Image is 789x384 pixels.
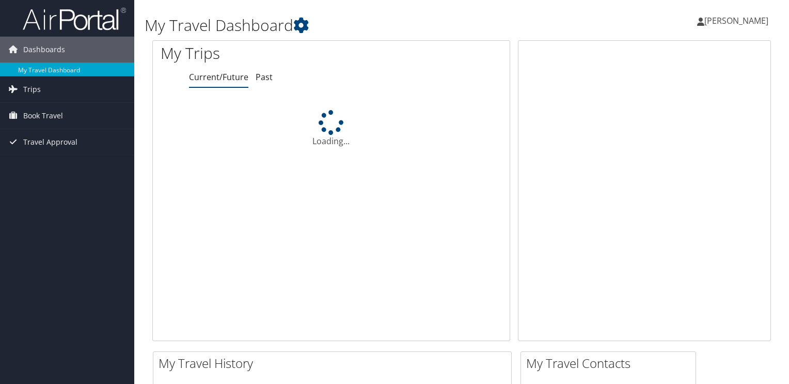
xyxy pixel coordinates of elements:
span: Book Travel [23,103,63,129]
a: Past [256,71,273,83]
span: Trips [23,76,41,102]
h1: My Trips [161,42,353,64]
a: [PERSON_NAME] [697,5,779,36]
img: airportal-logo.png [23,7,126,31]
a: Current/Future [189,71,248,83]
div: Loading... [153,110,510,147]
span: [PERSON_NAME] [704,15,768,26]
h2: My Travel Contacts [526,355,696,372]
span: Dashboards [23,37,65,63]
h1: My Travel Dashboard [145,14,567,36]
h2: My Travel History [159,355,511,372]
span: Travel Approval [23,129,77,155]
